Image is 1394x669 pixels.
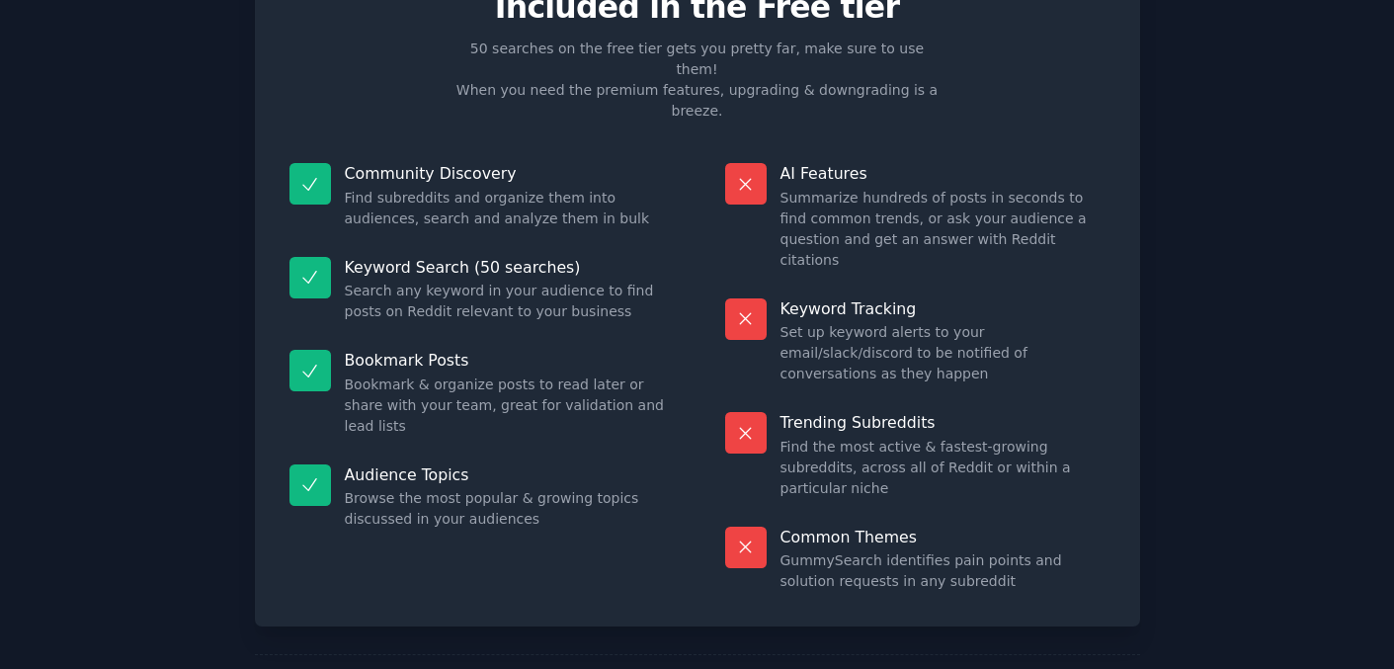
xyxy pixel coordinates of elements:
[345,488,670,530] dd: Browse the most popular & growing topics discussed in your audiences
[780,550,1106,592] dd: GummySearch identifies pain points and solution requests in any subreddit
[780,322,1106,384] dd: Set up keyword alerts to your email/slack/discord to be notified of conversations as they happen
[780,527,1106,547] p: Common Themes
[345,163,670,184] p: Community Discovery
[345,375,670,437] dd: Bookmark & organize posts to read later or share with your team, great for validation and lead lists
[345,257,670,278] p: Keyword Search (50 searches)
[345,188,670,229] dd: Find subreddits and organize them into audiences, search and analyze them in bulk
[345,281,670,322] dd: Search any keyword in your audience to find posts on Reddit relevant to your business
[780,412,1106,433] p: Trending Subreddits
[780,298,1106,319] p: Keyword Tracking
[780,188,1106,271] dd: Summarize hundreds of posts in seconds to find common trends, or ask your audience a question and...
[780,437,1106,499] dd: Find the most active & fastest-growing subreddits, across all of Reddit or within a particular niche
[780,163,1106,184] p: AI Features
[345,350,670,371] p: Bookmark Posts
[345,464,670,485] p: Audience Topics
[449,39,946,122] p: 50 searches on the free tier gets you pretty far, make sure to use them! When you need the premiu...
